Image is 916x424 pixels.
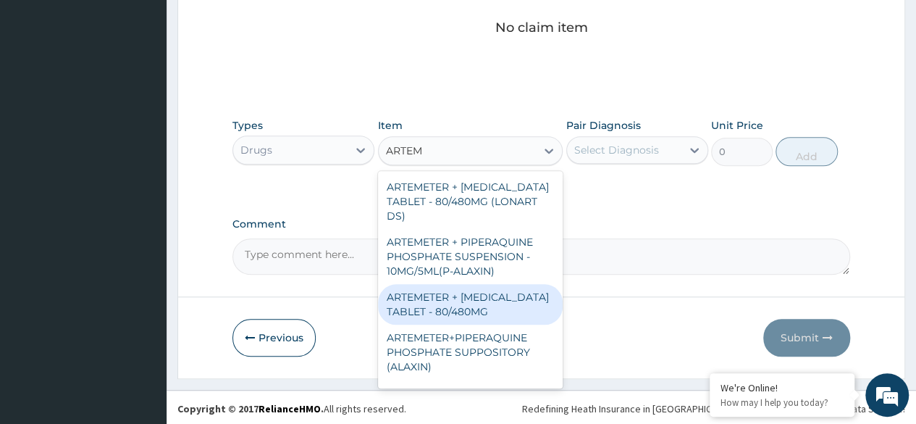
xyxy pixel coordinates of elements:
div: ARTEMETER + PIPERAQUINE PHOSPHATE SUSPENSION - 10MG/5ML(P-ALAXIN) [378,229,563,284]
a: RelianceHMO [259,402,321,415]
button: Previous [232,319,316,357]
div: Select Diagnosis [574,143,659,157]
p: How may I help you today? [720,396,844,409]
div: Redefining Heath Insurance in [GEOGRAPHIC_DATA] using Telemedicine and Data Science! [522,402,905,416]
div: Chat with us now [75,81,243,100]
div: ARTEMETER+PIPERAQUINE PHOSPHATE SUPPOSITORY (ALAXIN) [378,325,563,380]
p: No claim item [495,20,587,35]
textarea: Type your message and hit 'Enter' [7,275,276,326]
div: Minimize live chat window [238,7,272,42]
div: ARTEMETER + [MEDICAL_DATA] TABLET - 80/480MG (LONART DS) [378,174,563,229]
div: We're Online! [720,381,844,394]
button: Add [776,137,837,166]
label: Types [232,120,263,132]
label: Item [378,118,403,133]
span: We're online! [84,122,200,269]
strong: Copyright © 2017 . [177,402,324,415]
button: Submit [763,319,850,357]
div: Drugs [240,143,272,157]
label: Unit Price [711,118,763,133]
label: Pair Diagnosis [566,118,641,133]
img: d_794563401_company_1708531726252_794563401 [27,72,59,109]
label: Comment [232,218,850,230]
div: ARTEMETER + [MEDICAL_DATA] TABLET - 80/480MG [378,284,563,325]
